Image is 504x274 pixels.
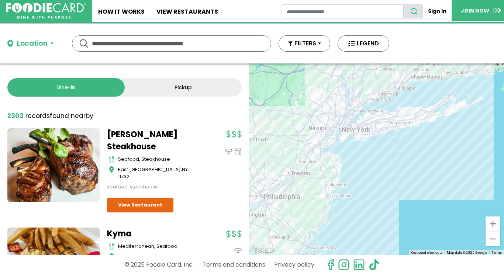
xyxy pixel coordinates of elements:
[486,232,500,246] button: Zoom out
[125,78,242,97] a: Pickup
[124,258,194,271] p: © 2025 Foodie Card, Inc.
[107,183,199,191] div: seafood, steakhouse
[25,111,50,120] span: records
[109,253,114,260] img: map_icon.svg
[107,228,199,240] a: Kyma
[411,250,442,255] button: Keyboard shortcuts
[107,198,173,212] a: View Restaurant
[118,173,130,180] span: 11732
[118,253,158,260] span: [PERSON_NAME]
[118,243,199,250] div: mediterranean, seafood
[7,78,125,97] a: Dine-in
[368,259,380,271] img: tiktok.svg
[203,258,265,271] a: Terms and conditions
[109,243,114,250] img: cutlery_icon.svg
[225,148,232,155] img: dinein_icon.svg
[118,166,181,173] span: East [GEOGRAPHIC_DATA]
[251,246,275,255] img: Google
[338,35,389,52] button: LEGEND
[274,258,314,271] a: Privacy policy
[234,247,242,254] img: dinein_icon.svg
[403,4,423,18] button: search
[6,3,86,19] img: FoodieCard; Eat, Drink, Save, Donate
[118,166,199,180] div: ,
[234,148,242,155] img: pickup_icon.svg
[7,111,93,121] div: found nearby
[109,156,114,163] img: cutlery_icon.svg
[325,259,336,271] svg: check us out on facebook
[486,216,500,231] button: Zoom in
[182,166,188,173] span: NY
[353,259,365,271] img: linkedin.svg
[159,253,165,260] span: NY
[7,111,24,120] strong: 2303
[251,246,275,255] a: Open this area in Google Maps (opens a new window)
[166,253,177,260] span: 11576
[7,38,53,49] button: Location
[118,156,199,163] div: seafood, steakhouse
[118,253,199,260] div: ,
[107,128,199,153] a: [PERSON_NAME] Steakhouse
[447,250,487,254] span: Map data ©2025 Google
[109,166,114,173] img: map_icon.svg
[17,38,48,49] div: Location
[491,250,502,254] a: Terms
[279,35,330,52] button: FILTERS
[423,4,452,18] a: Sign In
[282,4,404,18] input: restaurant search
